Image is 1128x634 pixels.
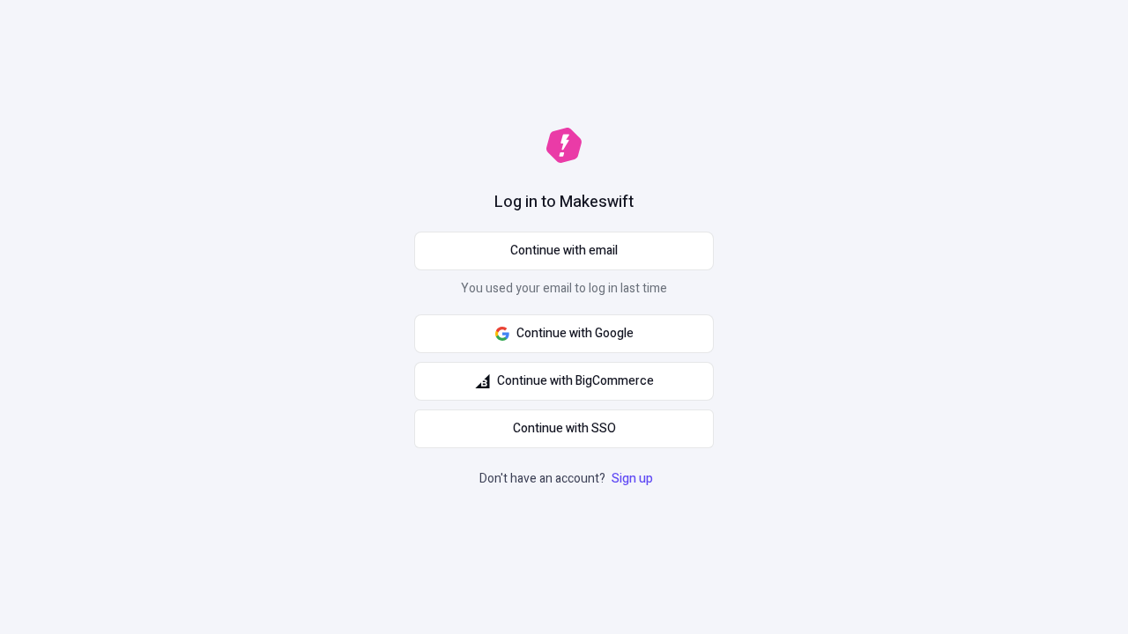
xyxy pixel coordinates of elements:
p: You used your email to log in last time [414,279,714,306]
button: Continue with BigCommerce [414,362,714,401]
button: Continue with email [414,232,714,270]
button: Continue with Google [414,314,714,353]
span: Continue with email [510,241,618,261]
a: Sign up [608,469,657,488]
span: Continue with Google [516,324,634,343]
span: Continue with BigCommerce [497,372,654,391]
a: Continue with SSO [414,409,714,448]
p: Don't have an account? [479,469,657,489]
h1: Log in to Makeswift [494,191,634,214]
